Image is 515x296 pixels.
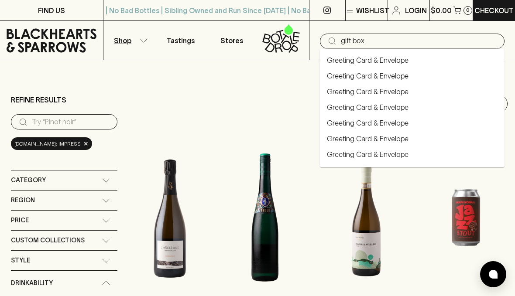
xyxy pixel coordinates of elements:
[474,5,514,16] p: Checkout
[341,34,498,48] input: Try "Pinot noir"
[11,195,35,206] span: Region
[206,21,258,60] a: Stores
[11,211,117,230] div: Price
[11,231,117,250] div: Custom Collections
[167,35,195,46] p: Tastings
[327,133,409,144] a: Greeting Card & Envelope
[222,141,308,294] img: Karthauserhof Bruno Riesling Kabinett Feinherb 2020
[11,191,117,210] div: Region
[11,278,53,289] span: Drinkability
[11,95,66,105] p: Refine Results
[327,86,409,97] a: Greeting Card & Envelope
[11,215,29,226] span: Price
[126,141,213,294] img: Jean Marc Sélèque Solessence Extra Brut Champagne NV
[11,251,117,270] div: Style
[327,102,409,112] a: Greeting Card & Envelope
[11,175,46,186] span: Category
[32,115,110,129] input: Try “Pinot noir”
[327,149,409,160] a: Greeting Card & Envelope
[114,35,131,46] p: Shop
[11,271,117,296] div: Drinkability
[316,141,415,294] img: Villa Raiano Fiano de Avellino 2022
[327,118,409,128] a: Greeting Card & Envelope
[220,35,243,46] p: Stores
[405,5,427,16] p: Login
[466,8,470,13] p: 0
[14,139,81,148] span: [DOMAIN_NAME]: Impress
[327,71,409,81] a: Greeting Card & Envelope
[356,5,389,16] p: Wishlist
[489,270,498,279] img: bubble-icon
[431,5,452,16] p: $0.00
[327,165,409,175] a: Greeting Card & Envelope
[155,21,206,60] a: Tastings
[11,170,117,190] div: Category
[424,141,508,294] img: Heaps Normal Jazz Stout Non Alc
[38,5,65,16] p: FIND US
[327,55,409,65] a: Greeting Card & Envelope
[11,235,85,246] span: Custom Collections
[103,21,155,60] button: Shop
[83,139,89,148] span: ×
[11,255,30,266] span: Style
